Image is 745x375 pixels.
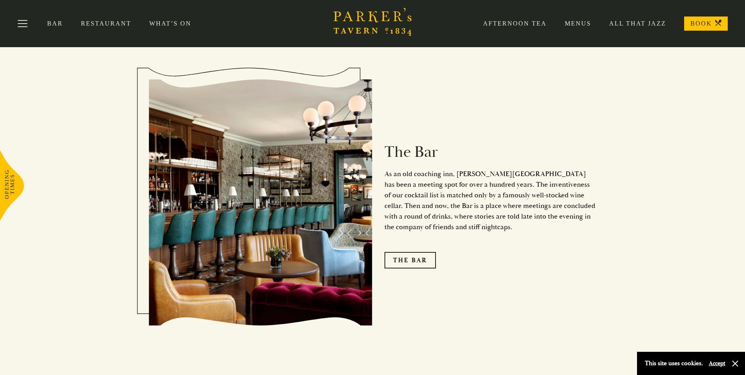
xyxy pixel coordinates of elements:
button: Close and accept [731,360,739,368]
button: Accept [709,360,725,367]
h2: The Bar [384,143,597,162]
p: As an old coaching inn, [PERSON_NAME][GEOGRAPHIC_DATA] has been a meeting spot for over a hundred... [384,169,597,232]
a: The Bar [384,252,436,268]
p: This site uses cookies. [645,358,703,369]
